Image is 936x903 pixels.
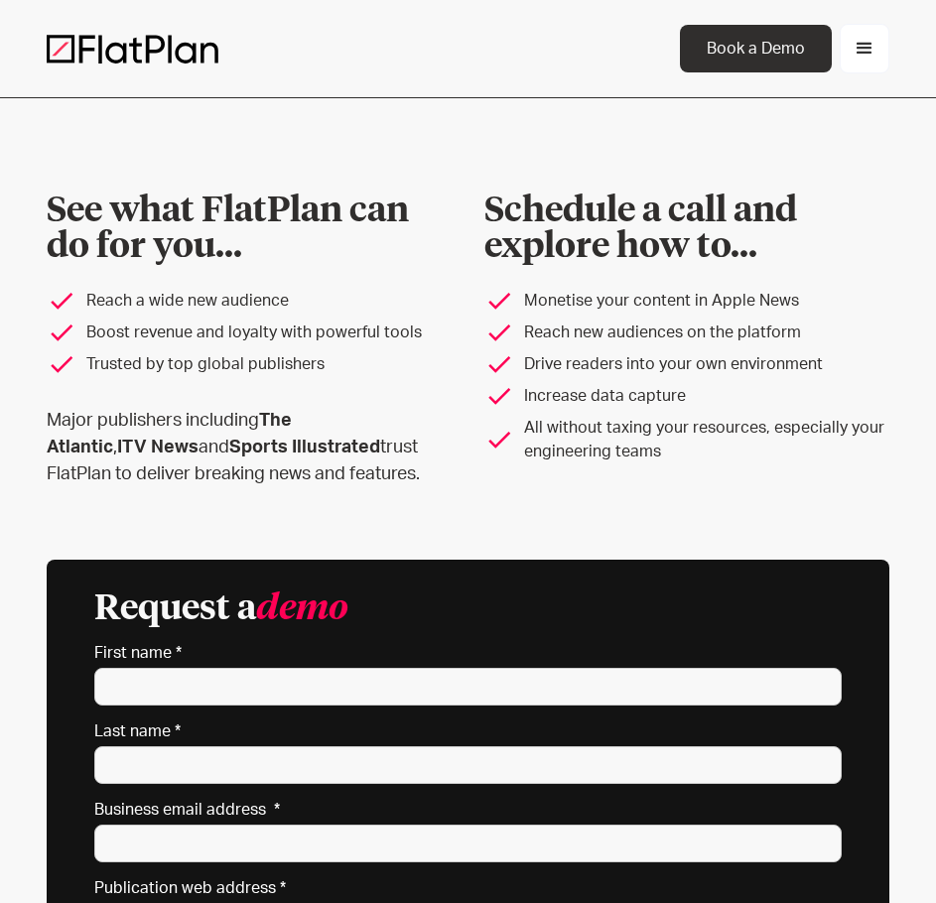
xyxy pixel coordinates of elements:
h2: Schedule a call and explore how to... [484,193,889,265]
p: Major publishers including , and trust FlatPlan to deliver breaking news and features. [47,408,452,488]
li: Trusted by top global publishers [47,352,452,376]
strong: Sports Illustrated [229,439,380,456]
a: Book a Demo [680,25,832,72]
li: Boost revenue and loyalty with powerful tools [47,321,452,344]
li: Reach new audiences on the platform [484,321,889,344]
strong: ITV News [117,439,199,456]
li: Increase data capture [484,384,889,408]
label: First name * [94,643,842,663]
label: Last name * [94,721,842,741]
label: Business email address * [94,800,842,820]
em: demo [256,591,348,627]
div: Book a Demo [704,37,808,61]
li: Drive readers into your own environment [484,352,889,376]
label: Publication web address * [94,878,842,898]
div: menu [840,24,889,73]
h3: Request a [94,591,348,627]
li: Monetise your content in Apple News [484,289,889,313]
li: Reach a wide new audience [47,289,452,313]
h1: See what FlatPlan can do for you... [47,193,452,265]
li: All without taxing your resources, especially your engineering teams [484,416,889,463]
